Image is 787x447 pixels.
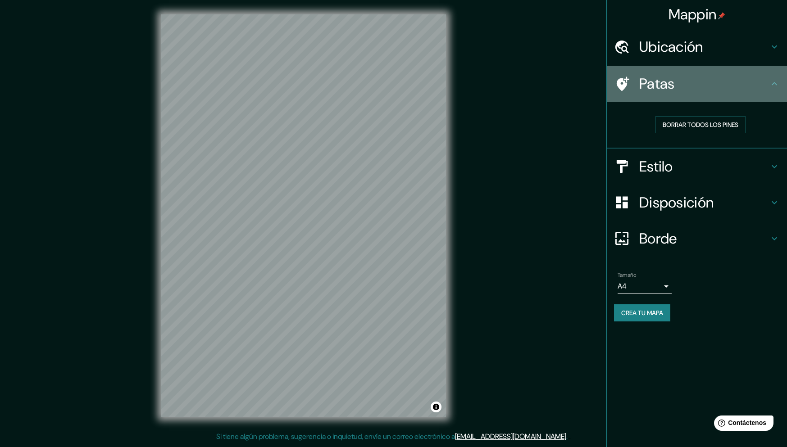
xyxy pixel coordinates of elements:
[639,193,714,212] font: Disposición
[639,229,677,248] font: Borde
[431,402,441,412] button: Activar o desactivar atribución
[607,66,787,102] div: Patas
[607,221,787,257] div: Borde
[639,37,703,56] font: Ubicación
[707,412,777,437] iframe: Lanzador de widgets de ayuda
[618,281,627,291] font: A4
[663,121,738,129] font: Borrar todos los pines
[639,74,675,93] font: Patas
[568,431,569,441] font: .
[161,14,446,417] canvas: Mapa
[455,432,566,441] a: [EMAIL_ADDRESS][DOMAIN_NAME]
[639,157,673,176] font: Estilo
[569,431,571,441] font: .
[655,116,746,133] button: Borrar todos los pines
[614,304,670,321] button: Crea tu mapa
[618,271,636,279] font: Tamaño
[216,432,455,441] font: Si tiene algún problema, sugerencia o inquietud, envíe un correo electrónico a
[607,185,787,221] div: Disposición
[607,149,787,185] div: Estilo
[621,309,663,317] font: Crea tu mapa
[669,5,717,24] font: Mappin
[718,12,725,19] img: pin-icon.png
[618,279,672,293] div: A4
[607,29,787,65] div: Ubicación
[566,432,568,441] font: .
